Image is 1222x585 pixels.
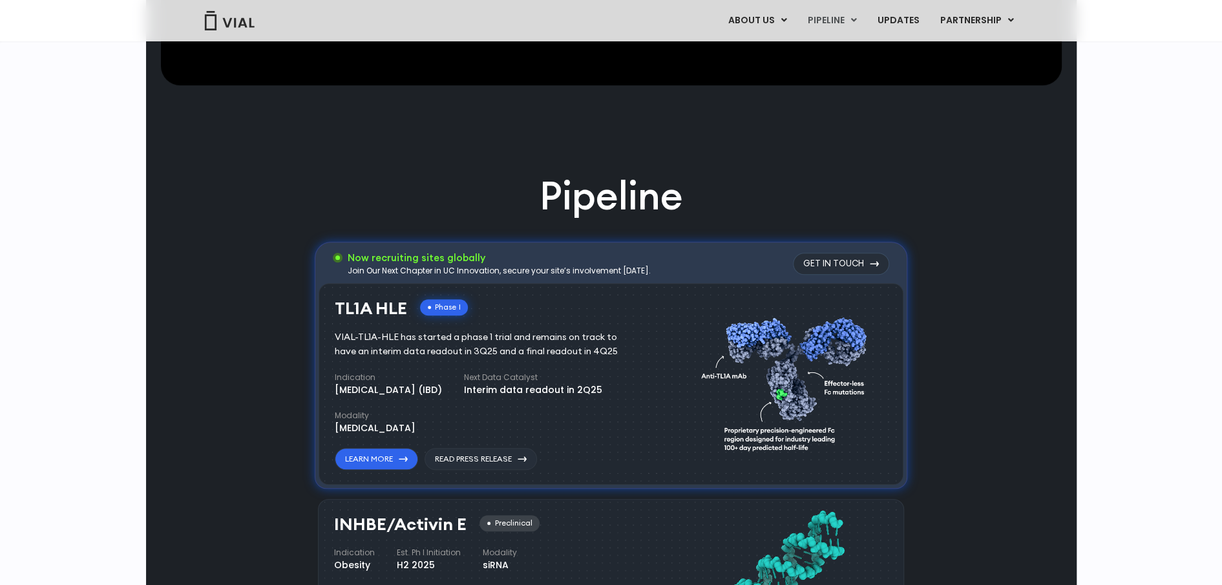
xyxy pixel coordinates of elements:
a: Read Press Release [425,448,537,470]
a: UPDATES [867,10,929,32]
h4: Indication [335,372,442,383]
div: [MEDICAL_DATA] [335,421,416,435]
h4: Modality [483,547,517,558]
img: Vial Logo [204,11,255,30]
h2: Pipeline [540,169,683,222]
h3: Now recruiting sites globally [348,251,651,265]
h4: Indication [334,547,375,558]
a: Get in touch [793,253,889,275]
h4: Modality [335,410,416,421]
div: Obesity [334,558,375,572]
h4: Next Data Catalyst [464,372,602,383]
a: PIPELINEMenu Toggle [797,10,866,32]
a: PARTNERSHIPMenu Toggle [929,10,1024,32]
div: Join Our Next Chapter in UC Innovation, secure your site’s involvement [DATE]. [348,265,651,277]
div: [MEDICAL_DATA] (IBD) [335,383,442,397]
div: H2 2025 [397,558,461,572]
h3: TL1A HLE [335,299,407,318]
h3: INHBE/Activin E [334,515,467,534]
div: Interim data readout in 2Q25 [464,383,602,397]
div: VIAL-TL1A-HLE has started a phase 1 trial and remains on track to have an interim data readout in... [335,330,637,359]
a: Learn More [335,448,418,470]
div: siRNA [483,558,517,572]
div: Preclinical [479,515,540,531]
img: TL1A antibody diagram. [701,293,874,471]
a: ABOUT USMenu Toggle [717,10,796,32]
h4: Est. Ph I Initiation [397,547,461,558]
div: Phase I [420,299,468,315]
